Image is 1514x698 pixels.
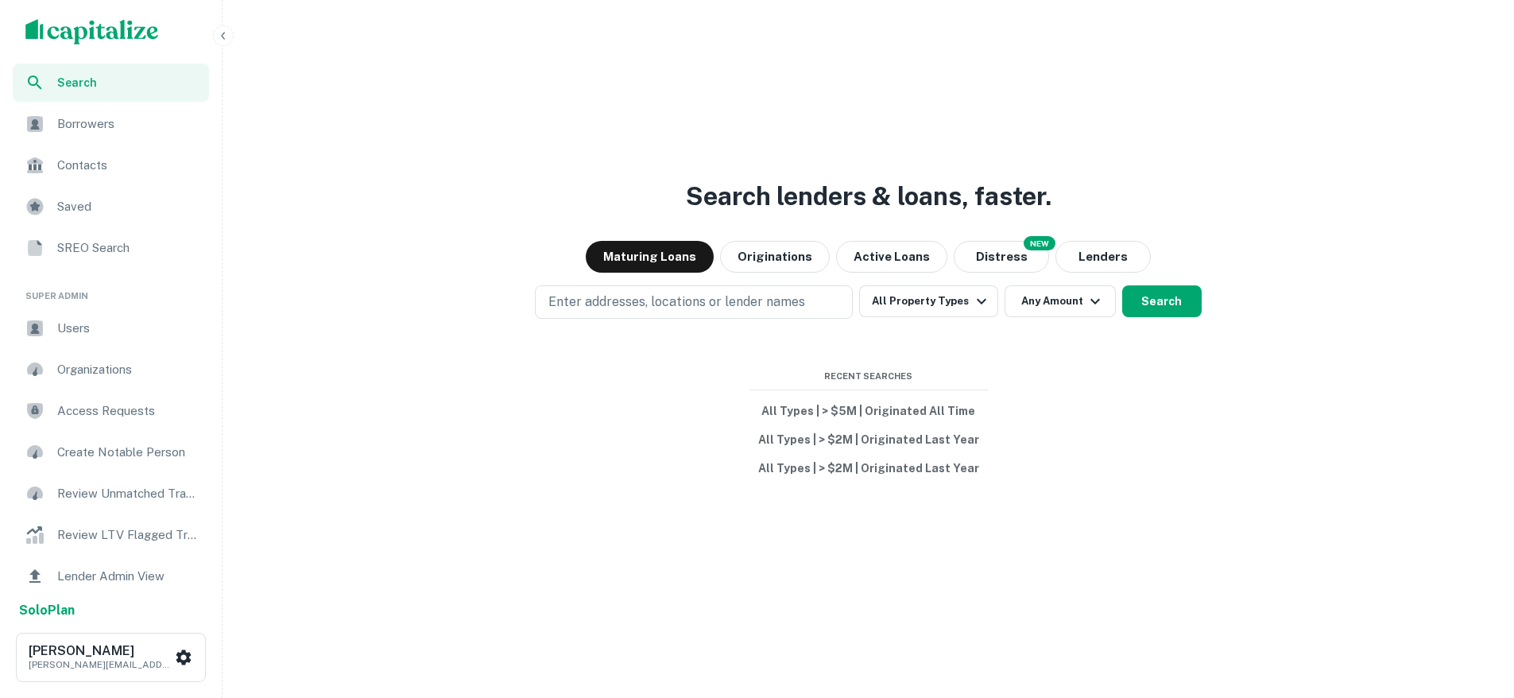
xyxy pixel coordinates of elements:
[13,433,209,471] a: Create Notable Person
[29,645,172,657] h6: [PERSON_NAME]
[1024,236,1055,250] div: NEW
[13,188,209,226] a: Saved
[57,114,199,134] span: Borrowers
[13,516,209,554] a: Review LTV Flagged Transactions
[859,285,997,317] button: All Property Types
[535,285,853,319] button: Enter addresses, locations or lender names
[720,241,830,273] button: Originations
[29,657,172,672] p: [PERSON_NAME][EMAIL_ADDRESS][DOMAIN_NAME]
[13,557,209,595] a: Lender Admin View
[954,241,1049,273] button: Search distressed loans with lien and other non-mortgage details.
[16,633,206,682] button: [PERSON_NAME][PERSON_NAME][EMAIL_ADDRESS][DOMAIN_NAME]
[1122,285,1202,317] button: Search
[13,270,209,309] li: Super Admin
[749,454,988,483] button: All Types | > $2M | Originated Last Year
[749,397,988,425] button: All Types | > $5M | Originated All Time
[19,601,75,620] a: SoloPlan
[57,484,199,503] span: Review Unmatched Transactions
[57,238,199,258] span: SREO Search
[57,197,199,216] span: Saved
[13,351,209,389] a: Organizations
[13,309,209,347] a: Users
[57,401,199,421] span: Access Requests
[57,525,199,545] span: Review LTV Flagged Transactions
[13,229,209,267] a: SREO Search
[1055,241,1151,273] button: Lenders
[836,241,947,273] button: Active Loans
[13,392,209,430] a: Access Requests
[57,319,199,338] span: Users
[57,567,199,586] span: Lender Admin View
[13,146,209,184] a: Contacts
[57,360,199,379] span: Organizations
[13,475,209,513] a: Review Unmatched Transactions
[548,293,805,312] p: Enter addresses, locations or lender names
[57,74,199,91] span: Search
[1435,571,1514,647] iframe: Chat Widget
[749,370,988,383] span: Recent Searches
[13,105,209,143] a: Borrowers
[57,156,199,175] span: Contacts
[57,443,199,462] span: Create Notable Person
[749,425,988,454] button: All Types | > $2M | Originated Last Year
[1005,285,1116,317] button: Any Amount
[686,177,1051,215] h3: Search lenders & loans, faster.
[586,241,714,273] button: Maturing Loans
[25,19,159,45] img: capitalize-logo.png
[13,64,209,102] a: Search
[19,603,75,618] strong: Solo Plan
